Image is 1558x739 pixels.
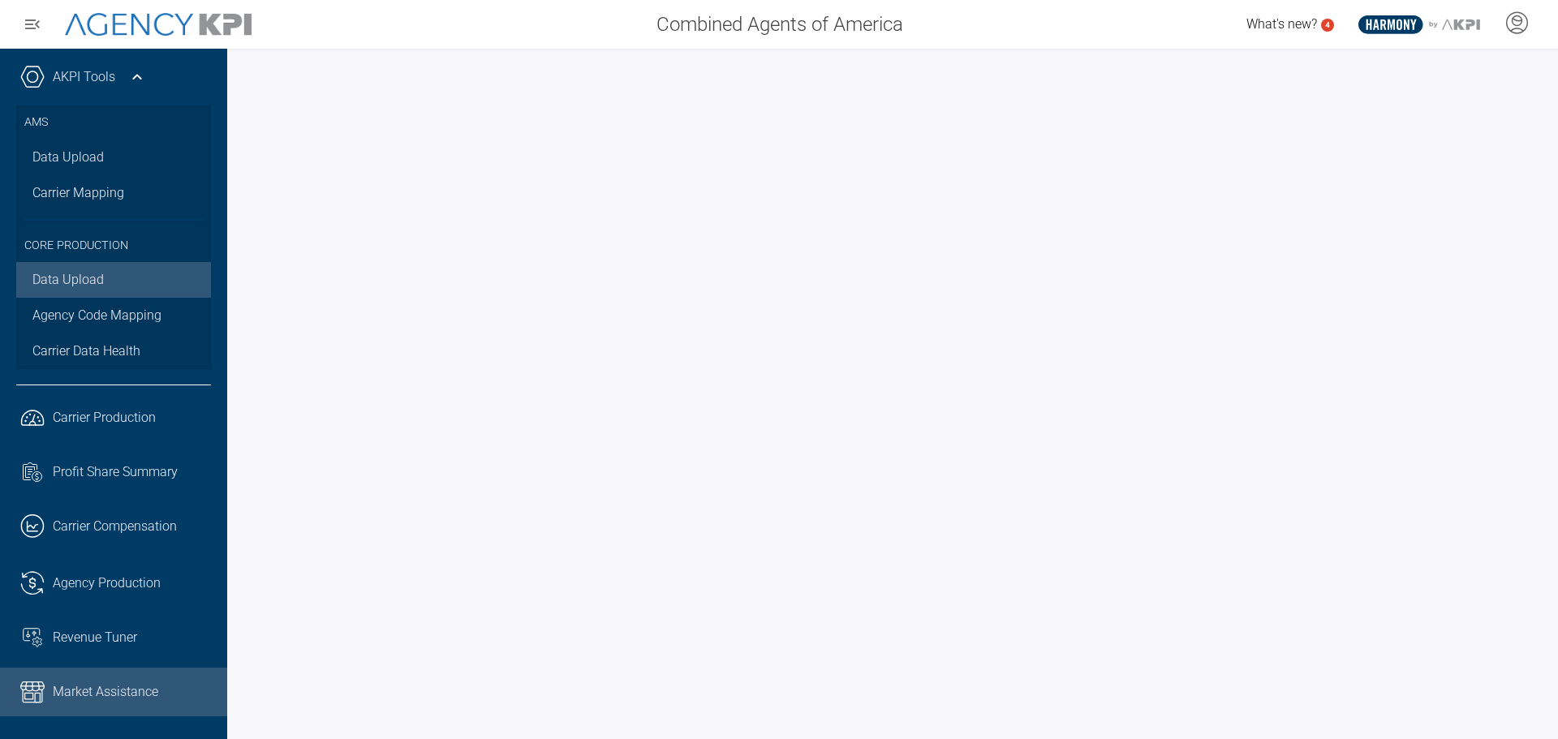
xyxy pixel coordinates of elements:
[1246,16,1317,32] span: What's new?
[16,175,211,211] a: Carrier Mapping
[1321,19,1334,32] a: 4
[656,10,903,39] span: Combined Agents of America
[16,333,211,369] a: Carrier Data Health
[53,67,115,87] a: AKPI Tools
[53,517,177,536] span: Carrier Compensation
[1325,20,1330,29] text: 4
[53,462,178,482] span: Profit Share Summary
[16,298,211,333] a: Agency Code Mapping
[24,105,203,140] h3: AMS
[53,628,137,647] span: Revenue Tuner
[53,408,156,428] span: Carrier Production
[16,140,211,175] a: Data Upload
[32,342,140,361] span: Carrier Data Health
[24,219,203,263] h3: Core Production
[53,574,161,593] span: Agency Production
[53,682,158,702] span: Market Assistance
[65,13,252,37] img: AgencyKPI
[16,262,211,298] a: Data Upload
